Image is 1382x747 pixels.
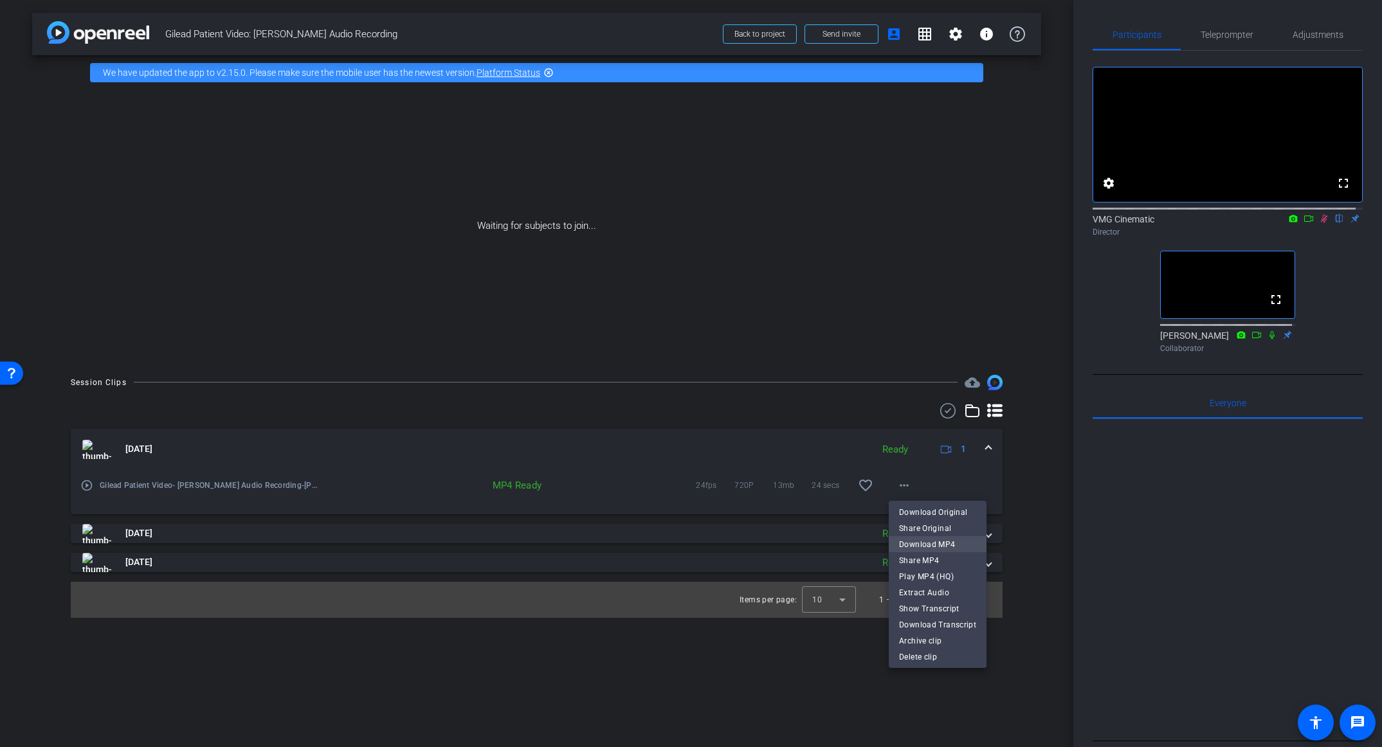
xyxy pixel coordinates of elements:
span: Download Original [899,504,976,519]
span: Extract Audio [899,584,976,600]
span: Share MP4 [899,552,976,568]
span: Archive clip [899,633,976,648]
span: Share Original [899,520,976,535]
span: Download Transcript [899,616,976,632]
span: Play MP4 (HQ) [899,568,976,584]
span: Show Transcript [899,600,976,616]
span: Delete clip [899,649,976,664]
span: Download MP4 [899,536,976,552]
